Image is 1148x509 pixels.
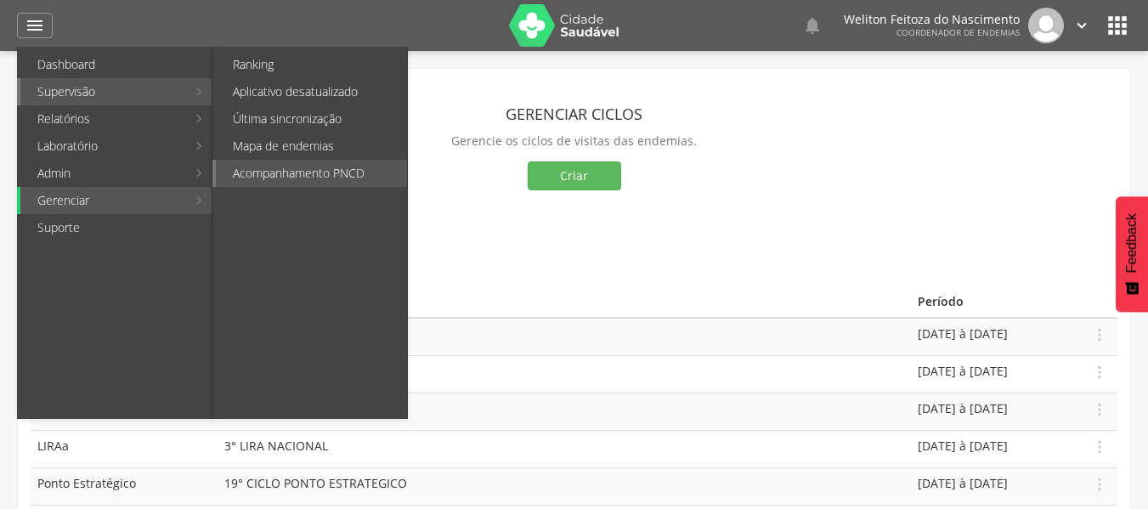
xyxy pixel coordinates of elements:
p: Weliton Feitoza do Nascimento [844,14,1020,25]
span: 3° LIRA NACIONAL [224,438,328,454]
td: [DATE] à [DATE] [911,355,1083,393]
i:  [802,15,823,36]
a: Gerenciar [20,187,186,214]
span: Feedback [1124,213,1140,273]
a: Laboratório [20,133,186,160]
td: [DATE] à [DATE] [911,318,1083,356]
span: 19° CICLO PONTO ESTRATEGICO [224,475,407,491]
td: Ponto Estratégico [31,467,218,505]
a: Relatórios [20,105,186,133]
a: Acompanhamento PNCD [216,160,407,187]
i:  [1072,16,1091,35]
a: Aplicativo desatualizado [216,78,407,105]
button: Feedback - Mostrar pesquisa [1116,196,1148,312]
td: [DATE] à [DATE] [911,467,1083,505]
header: Gerenciar ciclos [31,99,1117,129]
span: Coordenador de Endemias [896,26,1020,38]
a:  [1072,8,1091,43]
a: Supervisão [20,78,186,105]
i:  [1090,475,1109,494]
a: Mapa de endemias [216,133,407,160]
i:  [1090,325,1109,344]
i:  [1090,363,1109,382]
a: Dashboard [20,51,212,78]
a:  [802,8,823,43]
p: Gerencie os ciclos de visitas das endemias. [31,129,1117,153]
i:  [25,15,45,36]
a: Suporte [20,214,212,241]
td: LIRAa [31,430,218,467]
i:  [1090,400,1109,419]
a: Admin [20,160,186,187]
a: Última sincronização [216,105,407,133]
button: Criar [528,161,621,190]
a: Ranking [216,51,407,78]
i:  [1090,438,1109,456]
td: [DATE] à [DATE] [911,430,1083,467]
th: Período [911,286,1083,318]
td: [DATE] à [DATE] [911,393,1083,430]
th: Descrição [218,286,910,318]
a:  [17,13,53,38]
i:  [1104,12,1131,39]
